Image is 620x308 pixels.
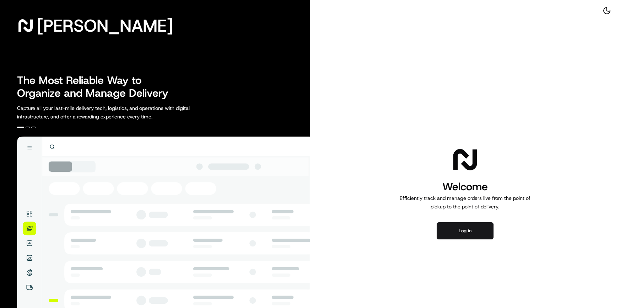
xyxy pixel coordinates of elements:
h1: Welcome [397,180,533,194]
p: Capture all your last-mile delivery tech, logistics, and operations with digital infrastructure, ... [17,104,222,121]
button: Log in [437,222,494,239]
span: [PERSON_NAME] [37,18,173,33]
h2: The Most Reliable Way to Organize and Manage Delivery [17,74,176,100]
p: Efficiently track and manage orders live from the point of pickup to the point of delivery. [397,194,533,211]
